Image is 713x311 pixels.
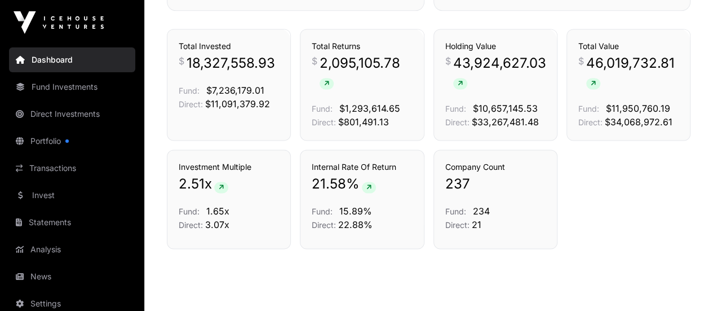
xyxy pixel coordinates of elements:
a: Portfolio [9,129,135,154]
span: % [346,175,360,193]
span: Direct: [578,117,603,127]
a: Direct Investments [9,102,135,126]
span: x [205,175,212,193]
span: 3.07x [205,219,229,230]
span: Fund: [445,207,466,216]
span: 18,327,558.93 [187,54,275,72]
img: Icehouse Ventures Logo [14,11,104,34]
span: 237 [445,175,470,193]
span: Direct: [445,117,470,127]
h3: Total Invested [179,41,279,52]
span: Direct: [312,117,336,127]
span: 46,019,732.81 [586,54,679,90]
span: $34,068,972.61 [605,116,672,128]
span: 22.88% [338,219,373,230]
span: Direct: [445,220,470,230]
span: $11,950,760.19 [606,103,670,114]
span: $ [445,54,451,68]
span: Fund: [445,104,466,113]
span: Direct: [179,220,203,230]
span: 43,924,627.03 [453,54,546,90]
span: 234 [473,205,490,217]
iframe: Chat Widget [657,257,713,311]
h3: Holding Value [445,41,546,52]
a: Statements [9,210,135,235]
h3: Internal Rate Of Return [312,161,412,173]
span: $801,491.13 [338,116,389,128]
span: Fund: [578,104,599,113]
span: Fund: [312,104,333,113]
span: $ [312,54,317,68]
span: 2,095,105.78 [320,54,412,90]
h3: Total Returns [312,41,412,52]
h3: Company Count [445,161,546,173]
span: 21 [472,219,481,230]
span: Fund: [179,86,200,95]
span: 2.51 [179,175,205,193]
a: Analysis [9,237,135,262]
span: 15.89% [339,205,372,217]
span: Fund: [179,207,200,216]
span: Fund: [312,207,333,216]
h3: Total Value [578,41,679,52]
span: 21.58 [312,175,346,193]
a: Fund Investments [9,75,135,99]
span: $ [578,54,584,68]
span: $ [179,54,184,68]
a: Invest [9,183,135,208]
span: Direct: [312,220,336,230]
span: $33,267,481.48 [472,116,539,128]
span: $1,293,614.65 [339,103,400,114]
span: Direct: [179,99,203,109]
a: News [9,264,135,289]
a: Transactions [9,156,135,181]
span: $11,091,379.92 [205,98,270,109]
span: $10,657,145.53 [473,103,538,114]
a: Dashboard [9,47,135,72]
span: 1.65x [206,205,229,217]
span: $7,236,179.01 [206,85,264,96]
h3: Investment Multiple [179,161,279,173]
